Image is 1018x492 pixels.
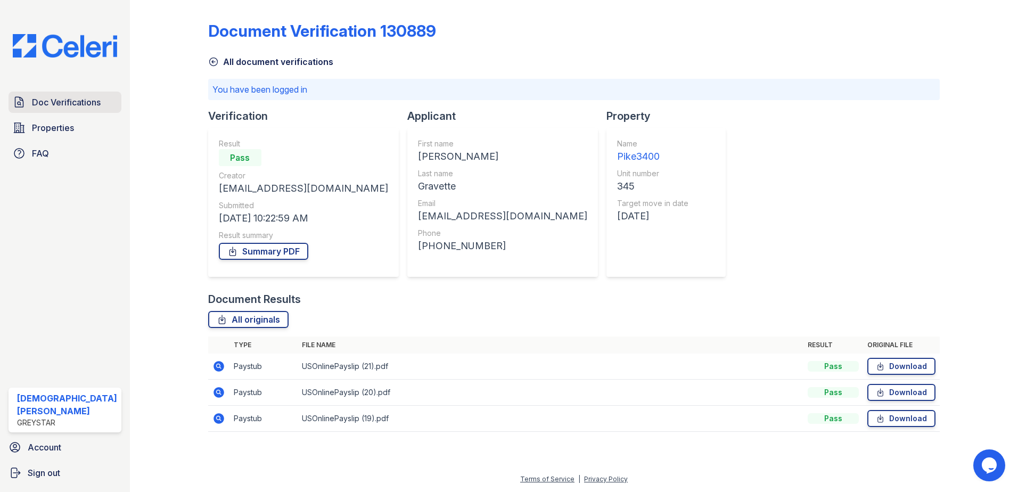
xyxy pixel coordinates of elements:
[219,211,388,226] div: [DATE] 10:22:59 AM
[9,92,121,113] a: Doc Verifications
[229,406,298,432] td: Paystub
[208,55,333,68] a: All document verifications
[418,168,587,179] div: Last name
[418,198,587,209] div: Email
[229,380,298,406] td: Paystub
[17,392,117,417] div: [DEMOGRAPHIC_DATA][PERSON_NAME]
[32,96,101,109] span: Doc Verifications
[208,292,301,307] div: Document Results
[617,179,688,194] div: 345
[219,181,388,196] div: [EMAIL_ADDRESS][DOMAIN_NAME]
[617,138,688,164] a: Name Pike3400
[867,358,935,375] a: Download
[17,417,117,428] div: Greystar
[298,380,804,406] td: USOnlinePayslip (20).pdf
[32,147,49,160] span: FAQ
[973,449,1007,481] iframe: chat widget
[219,243,308,260] a: Summary PDF
[418,228,587,239] div: Phone
[617,198,688,209] div: Target move in date
[298,354,804,380] td: USOnlinePayslip (21).pdf
[867,384,935,401] a: Download
[229,354,298,380] td: Paystub
[584,475,628,483] a: Privacy Policy
[219,200,388,211] div: Submitted
[219,138,388,149] div: Result
[212,83,936,96] p: You have been logged in
[208,109,407,124] div: Verification
[219,230,388,241] div: Result summary
[803,337,863,354] th: Result
[418,209,587,224] div: [EMAIL_ADDRESS][DOMAIN_NAME]
[617,149,688,164] div: Pike3400
[867,410,935,427] a: Download
[9,117,121,138] a: Properties
[520,475,574,483] a: Terms of Service
[418,138,587,149] div: First name
[617,138,688,149] div: Name
[9,143,121,164] a: FAQ
[229,337,298,354] th: Type
[808,361,859,372] div: Pass
[808,387,859,398] div: Pass
[578,475,580,483] div: |
[219,149,261,166] div: Pass
[407,109,606,124] div: Applicant
[863,337,940,354] th: Original file
[298,406,804,432] td: USOnlinePayslip (19).pdf
[298,337,804,354] th: File name
[808,413,859,424] div: Pass
[418,149,587,164] div: [PERSON_NAME]
[32,121,74,134] span: Properties
[4,462,126,483] a: Sign out
[418,239,587,253] div: [PHONE_NUMBER]
[617,168,688,179] div: Unit number
[208,21,436,40] div: Document Verification 130889
[4,437,126,458] a: Account
[28,441,61,454] span: Account
[28,466,60,479] span: Sign out
[418,179,587,194] div: Gravette
[606,109,734,124] div: Property
[219,170,388,181] div: Creator
[617,209,688,224] div: [DATE]
[208,311,289,328] a: All originals
[4,34,126,58] img: CE_Logo_Blue-a8612792a0a2168367f1c8372b55b34899dd931a85d93a1a3d3e32e68fde9ad4.png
